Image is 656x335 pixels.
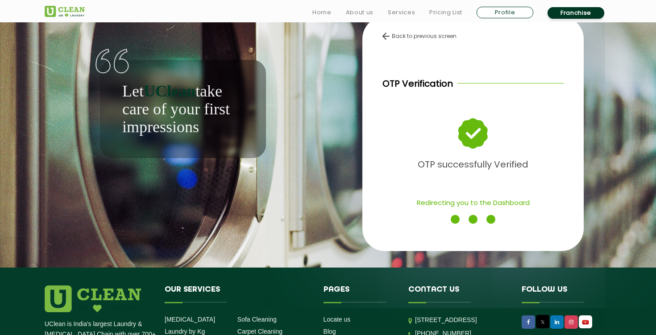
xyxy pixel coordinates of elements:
img: success [459,118,487,148]
h4: Contact us [408,285,508,302]
div: Back to previous screen [382,32,564,40]
a: Blog [324,328,336,335]
h4: Our Services [165,285,310,302]
img: back-arrow.svg [382,33,390,40]
a: Services [388,7,415,18]
h4: Pages [324,285,395,302]
a: Franchise [548,7,604,19]
img: logo.png [45,285,141,312]
a: Locate us [324,316,351,323]
p: Let take care of your first impressions [122,82,244,136]
h4: Follow us [522,285,600,302]
a: Sofa Cleaning [237,316,277,323]
b: OTP successfully Verified [418,158,528,171]
a: Profile [477,7,533,18]
a: [MEDICAL_DATA] [165,316,215,323]
p: OTP Verification [382,77,453,90]
a: Pricing List [429,7,462,18]
img: quote-img [95,49,129,74]
b: UClean [144,82,195,100]
a: Laundry by Kg [165,328,205,335]
a: Home [312,7,332,18]
a: Carpet Cleaning [237,328,282,335]
a: About us [346,7,374,18]
img: UClean Laundry and Dry Cleaning [45,6,85,17]
p: [STREET_ADDRESS] [415,315,508,325]
p: Redirecting you to the Dashboard [382,195,564,210]
img: UClean Laundry and Dry Cleaning [580,318,591,327]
